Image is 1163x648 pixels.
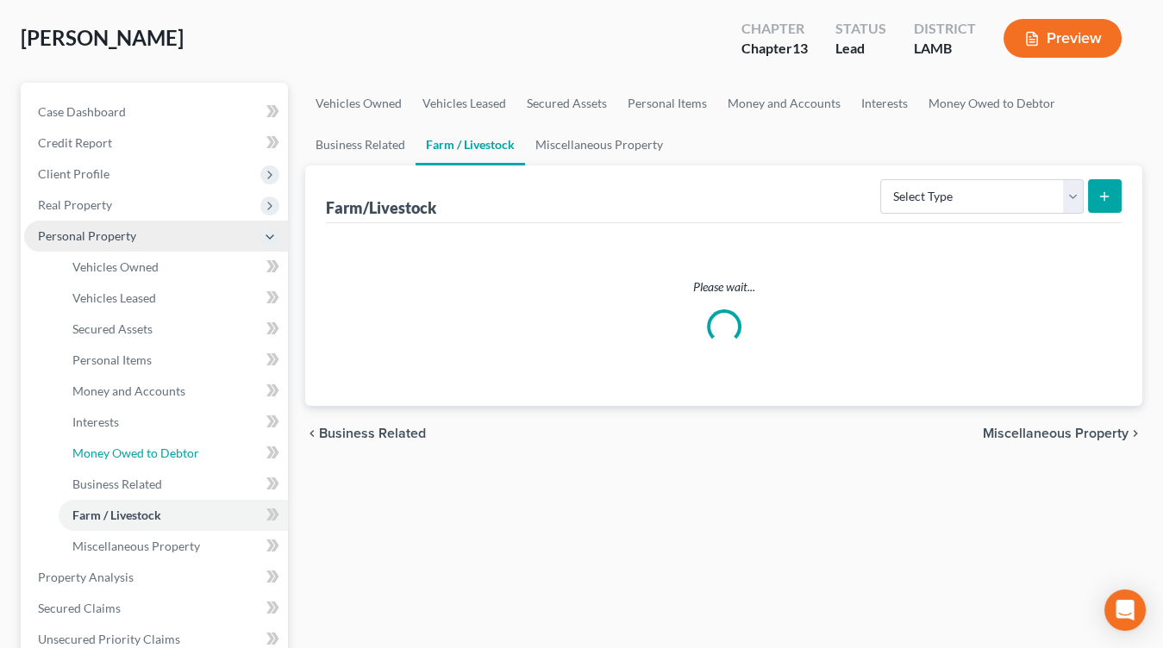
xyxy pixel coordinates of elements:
a: Interests [851,83,918,124]
a: Miscellaneous Property [525,124,673,165]
a: Secured Claims [24,593,288,624]
a: Business Related [59,469,288,500]
div: Open Intercom Messenger [1104,589,1146,631]
a: Vehicles Leased [59,283,288,314]
div: District [914,19,976,39]
div: Farm/Livestock [326,197,436,218]
span: Money and Accounts [72,383,185,398]
a: Money and Accounts [59,376,288,407]
div: LAMB [914,39,976,59]
span: [PERSON_NAME] [21,25,184,50]
span: Personal Items [72,352,152,367]
button: chevron_left Business Related [305,427,426,440]
span: Interests [72,414,119,429]
p: Please wait... [340,278,1108,296]
a: Farm / Livestock [416,124,525,165]
a: Business Related [305,124,416,165]
div: Status [835,19,886,39]
span: Property Analysis [38,570,134,584]
span: Business Related [72,477,162,491]
a: Money Owed to Debtor [59,438,288,469]
span: Farm / Livestock [72,508,161,522]
button: Preview [1004,19,1122,58]
span: Money Owed to Debtor [72,445,199,460]
button: Miscellaneous Property chevron_right [983,427,1142,440]
span: Miscellaneous Property [983,427,1129,440]
span: Miscellaneous Property [72,539,200,553]
span: Unsecured Priority Claims [38,632,180,646]
i: chevron_left [305,427,319,440]
div: Chapter [741,39,808,59]
div: Chapter [741,19,808,39]
a: Interests [59,407,288,438]
a: Secured Assets [59,314,288,345]
div: Lead [835,39,886,59]
span: Secured Assets [72,321,153,336]
span: Vehicles Owned [72,259,159,274]
span: Client Profile [38,166,109,181]
span: Business Related [319,427,426,440]
span: 13 [792,40,808,56]
a: Farm / Livestock [59,500,288,531]
span: Personal Property [38,228,136,243]
a: Money Owed to Debtor [918,83,1066,124]
a: Vehicles Owned [305,83,412,124]
span: Case Dashboard [38,104,126,119]
a: Vehicles Leased [412,83,516,124]
i: chevron_right [1129,427,1142,440]
a: Vehicles Owned [59,252,288,283]
a: Secured Assets [516,83,617,124]
a: Credit Report [24,128,288,159]
a: Property Analysis [24,562,288,593]
span: Secured Claims [38,601,121,615]
a: Money and Accounts [717,83,851,124]
span: Real Property [38,197,112,212]
span: Credit Report [38,135,112,150]
span: Vehicles Leased [72,290,156,305]
a: Miscellaneous Property [59,531,288,562]
a: Personal Items [59,345,288,376]
a: Case Dashboard [24,97,288,128]
a: Personal Items [617,83,717,124]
